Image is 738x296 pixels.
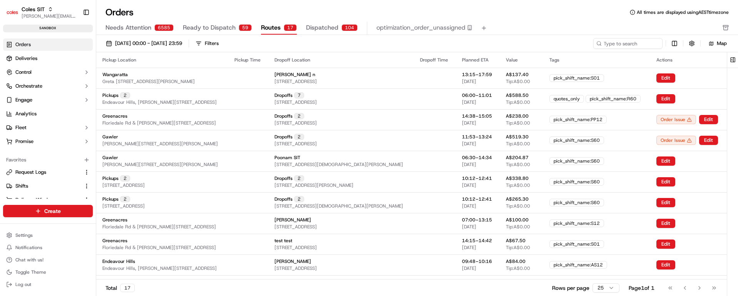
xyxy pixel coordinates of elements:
button: Map [704,39,732,48]
a: 📗Knowledge Base [5,108,62,122]
span: A$100.00 [506,217,529,223]
span: Log out [15,281,31,288]
div: 2 [294,113,304,119]
span: Engage [15,96,32,103]
span: [STREET_ADDRESS] [274,120,317,126]
div: Total [105,284,135,292]
img: Coles SIT [6,6,18,18]
span: Pickups [102,196,119,202]
span: Orders [15,41,31,48]
span: [PERSON_NAME][STREET_ADDRESS][PERSON_NAME] [102,161,218,168]
span: A$67.50 [506,238,525,244]
a: 💻API Documentation [62,108,127,122]
div: We're available if you need us! [26,81,97,87]
button: Log out [3,279,93,290]
span: [PERSON_NAME] n [274,72,315,78]
div: Page 1 of 1 [629,284,654,292]
span: [DATE] [462,244,476,251]
span: Greta [STREET_ADDRESS][PERSON_NAME] [102,78,195,85]
span: A$238.00 [506,113,529,119]
button: Edit [656,219,675,228]
span: Dropoffs [274,175,293,181]
div: Order Issue [656,136,696,145]
div: 2 [294,175,304,181]
span: API Documentation [73,111,124,119]
span: Dropoffs [274,92,293,98]
button: Edit [656,239,675,249]
span: Needs Attention [105,23,151,32]
span: [DATE] [462,203,476,209]
span: [STREET_ADDRESS][DEMOGRAPHIC_DATA][PERSON_NAME] [274,203,403,209]
div: pick_shift_name:S60 [549,199,604,206]
span: Routes [261,23,281,32]
a: Deliveries [3,52,93,65]
div: 59 [239,24,252,31]
span: Pickups [102,175,119,181]
button: Edit [656,156,675,166]
span: Floriedale Rd & [PERSON_NAME][STREET_ADDRESS] [102,224,216,230]
div: pick_shift_name:S60 [549,157,604,165]
span: optimization_order_unassigned [377,23,465,32]
div: 💻 [65,112,71,118]
span: 09:48 – 10:16 [462,258,492,264]
div: pick_shift_name:S01 [549,240,604,248]
div: quotes_only [549,95,584,103]
div: sandbox [3,25,93,32]
span: [DATE] 00:00 - [DATE] 23:59 [115,40,182,47]
button: Edit [699,115,718,124]
span: Endeavour Hills, [PERSON_NAME][STREET_ADDRESS] [102,265,217,271]
button: Notifications [3,242,93,253]
button: Chat with us! [3,254,93,265]
p: Rows per page [552,284,589,292]
span: A$519.30 [506,134,529,140]
span: [DATE] [462,161,476,168]
button: Edit [656,260,675,269]
span: A$338.80 [506,175,529,181]
input: Got a question? Start typing here... [20,50,139,58]
span: [DATE] [462,120,476,126]
span: Orchestrate [15,83,42,90]
span: [DATE] [462,182,476,188]
div: Favorites [3,154,93,166]
div: Dropoff Location [274,57,408,63]
span: Tip: A$0.00 [506,99,530,105]
span: Request Logs [15,169,46,176]
img: 1736555255976-a54dd68f-1ca7-489b-9aae-adbdc363a1c4 [8,73,22,87]
span: A$204.87 [506,155,529,161]
a: Delivery Windows [6,196,80,203]
span: 07:00 – 13:15 [462,217,492,223]
div: 2 [120,196,130,202]
span: 10:12 – 12:41 [462,175,492,181]
span: Tip: A$0.00 [506,161,530,168]
span: Endeavour Hills [102,258,135,264]
button: Fleet [3,121,93,134]
span: [DATE] [462,78,476,85]
span: Map [717,40,727,47]
span: Knowledge Base [15,111,59,119]
span: Pickups [102,92,119,98]
span: [STREET_ADDRESS] [274,141,317,147]
button: Shifts [3,180,93,192]
span: Settings [15,232,33,238]
span: A$588.50 [506,92,529,98]
span: [STREET_ADDRESS] [102,182,145,188]
span: Tip: A$0.00 [506,203,530,209]
button: Filters [192,38,222,49]
span: 06:00 – 11:01 [462,92,492,98]
span: Fleet [15,124,27,131]
button: [PERSON_NAME][EMAIL_ADDRESS][PERSON_NAME][PERSON_NAME][DOMAIN_NAME] [22,13,77,19]
span: Poonam SIT [274,155,300,161]
span: Floriedale Rd & [PERSON_NAME][STREET_ADDRESS] [102,244,216,251]
button: Orchestrate [3,80,93,92]
div: pick_shift_name:S12 [549,220,604,227]
span: [STREET_ADDRESS] [274,99,317,105]
div: Start new chat [26,73,126,81]
span: Floriedale Rd & [PERSON_NAME][STREET_ADDRESS] [102,120,216,126]
button: Start new chat [131,76,140,85]
span: Dropoffs [274,196,293,202]
button: Coles SIT [22,5,45,13]
button: Control [3,66,93,78]
span: Tip: A$0.00 [506,78,530,85]
span: [DATE] [462,99,476,105]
